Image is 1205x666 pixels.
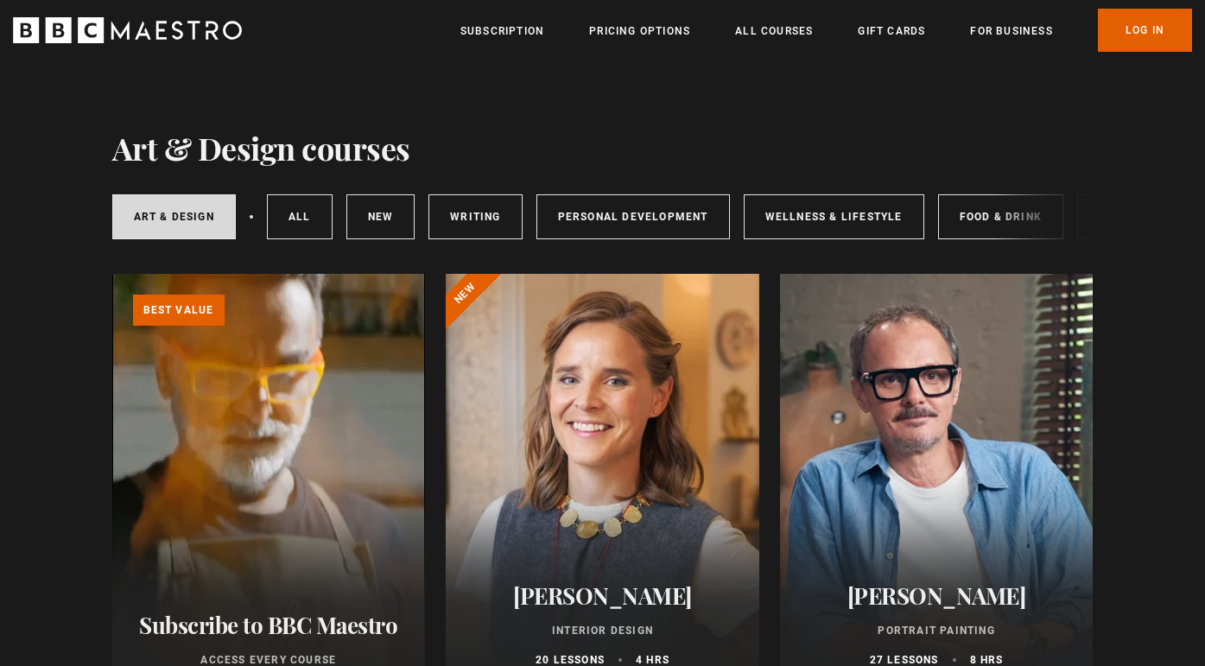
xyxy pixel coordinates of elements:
[970,22,1052,40] a: For business
[112,130,410,166] h1: Art & Design courses
[589,22,690,40] a: Pricing Options
[460,9,1192,52] nav: Primary
[267,194,333,239] a: All
[858,22,925,40] a: Gift Cards
[744,194,924,239] a: Wellness & Lifestyle
[801,623,1073,638] p: Portrait Painting
[1098,9,1192,52] a: Log In
[938,194,1063,239] a: Food & Drink
[428,194,522,239] a: Writing
[735,22,813,40] a: All Courses
[801,582,1073,609] h2: [PERSON_NAME]
[346,194,415,239] a: New
[460,22,544,40] a: Subscription
[466,582,739,609] h2: [PERSON_NAME]
[466,623,739,638] p: Interior Design
[536,194,730,239] a: Personal Development
[13,17,242,43] svg: BBC Maestro
[112,194,236,239] a: Art & Design
[133,295,225,326] p: Best value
